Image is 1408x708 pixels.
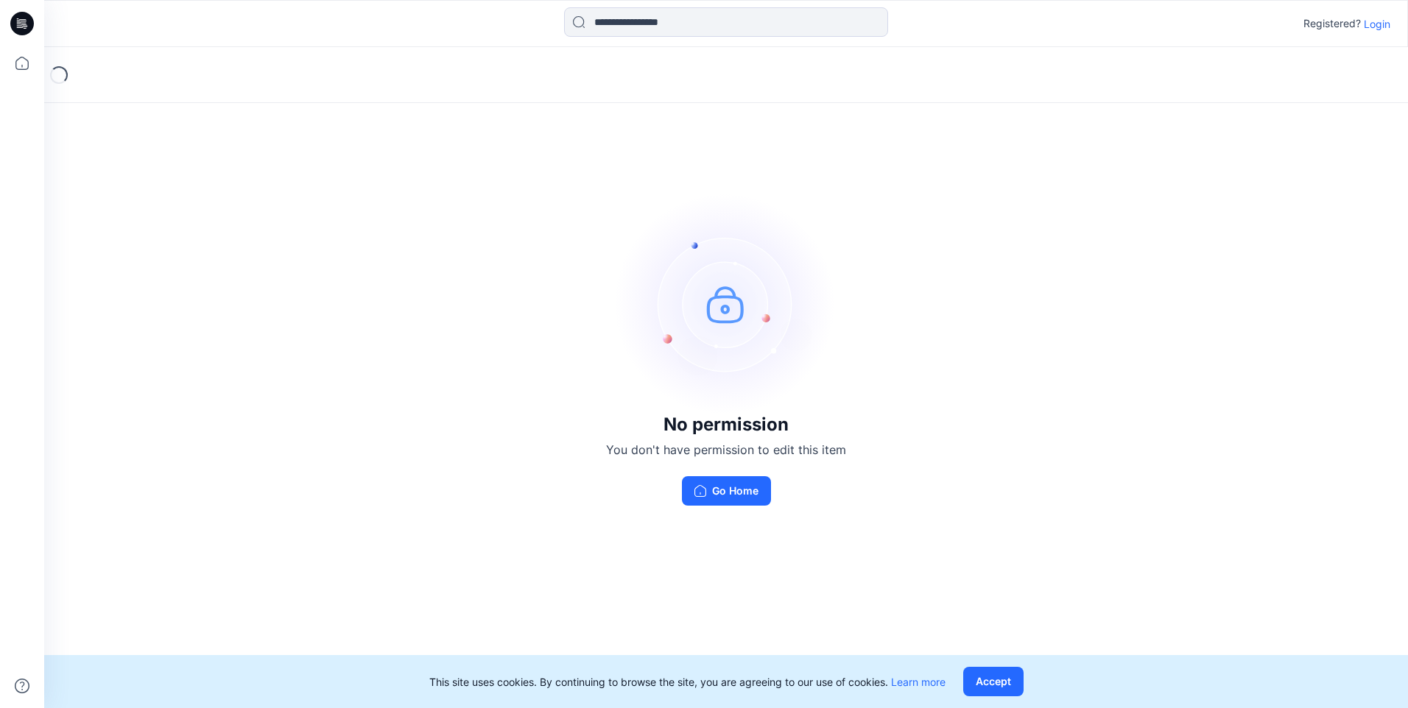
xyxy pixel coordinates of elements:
button: Accept [963,667,1024,696]
button: Go Home [682,476,771,506]
h3: No permission [606,414,846,435]
p: This site uses cookies. By continuing to browse the site, you are agreeing to our use of cookies. [429,674,946,690]
p: Login [1364,16,1390,32]
a: Learn more [891,676,946,688]
p: Registered? [1303,15,1361,32]
p: You don't have permission to edit this item [606,441,846,459]
img: no-perm.svg [616,194,837,414]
